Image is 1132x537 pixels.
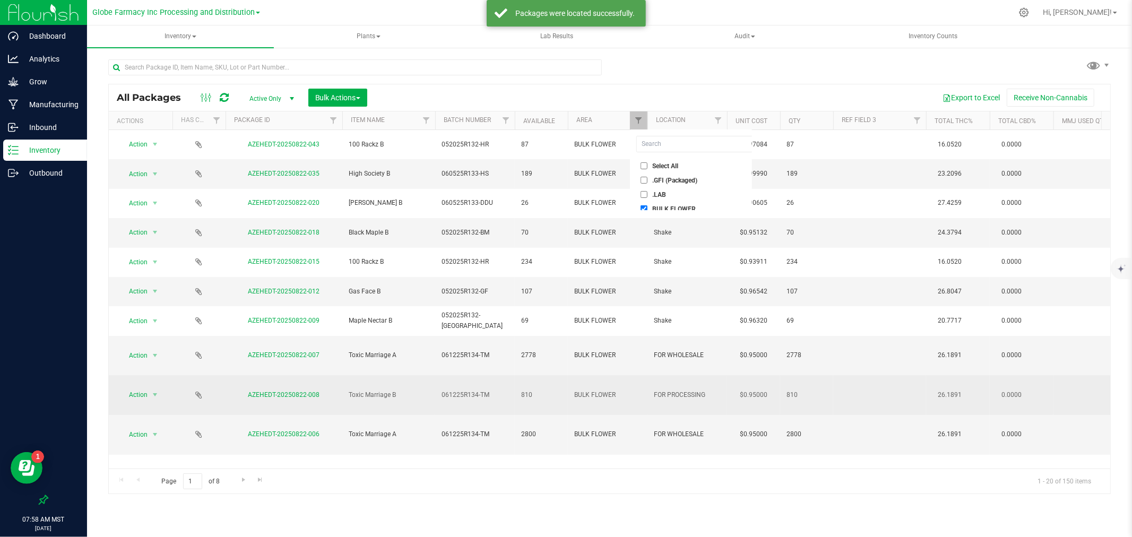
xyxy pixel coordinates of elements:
td: $1.90605 [727,189,780,218]
p: 07:58 AM MST [5,515,82,524]
span: 0.0000 [996,348,1027,363]
span: 810 [521,390,561,400]
span: [PERSON_NAME] B [349,198,429,208]
inline-svg: Inventory [8,145,19,155]
input: Select All [641,162,647,169]
span: Page of 8 [152,473,229,490]
span: All Packages [117,92,192,103]
span: 24.3794 [932,225,967,240]
span: 23.4728 [932,466,967,482]
span: 0.0000 [996,254,1027,270]
span: 2800 [787,429,827,439]
a: Inventory [87,25,274,48]
span: BULK FLOWER [652,206,696,212]
td: $0.96320 [727,306,780,335]
span: High Society B [349,169,429,179]
inline-svg: Outbound [8,168,19,178]
span: BULK FLOWER [574,429,641,439]
span: select [149,348,162,363]
span: 234 [521,257,561,267]
inline-svg: Manufacturing [8,99,19,110]
div: Packages were located successfully. [513,8,638,19]
a: Inventory Counts [840,25,1026,48]
span: select [149,137,162,152]
span: 0.0000 [996,387,1027,403]
button: Export to Excel [936,89,1007,107]
span: 0.0000 [996,284,1027,299]
span: Toxic Marriage B [349,390,429,400]
span: 189 [521,169,561,179]
span: Shake [654,257,721,267]
a: Location [656,116,686,124]
span: Gas Face B [349,287,429,297]
span: 100 Rackz B [349,140,429,150]
span: select [149,314,162,328]
span: 0.0000 [996,195,1027,211]
span: 189 [787,169,827,179]
span: select [149,225,162,240]
a: Filter [909,111,926,129]
a: Go to the next page [236,473,251,488]
span: 0.0000 [996,137,1027,152]
a: Filter [630,111,647,129]
a: Go to the last page [253,473,268,488]
span: Hi, [PERSON_NAME]! [1043,8,1112,16]
a: AZEHEDT-20250822-012 [248,288,320,295]
inline-svg: Analytics [8,54,19,64]
td: $0.99990 [727,159,780,188]
span: BULK FLOWER [574,316,641,326]
span: 0.0000 [996,466,1027,482]
span: select [149,167,162,181]
span: 061225R134-TM [442,429,508,439]
p: [DATE] [5,524,82,532]
a: AZEHEDT-20250822-006 [248,430,320,438]
input: .GFI (Packaged) [641,177,647,184]
a: Filter [325,111,342,129]
span: Action [119,137,148,152]
span: Lab Results [526,32,587,41]
p: Outbound [19,167,82,179]
span: Action [119,348,148,363]
span: Black Maple B [349,228,429,238]
span: .LAB [652,192,666,198]
span: BULK FLOWER [574,350,641,360]
button: Bulk Actions [308,89,367,107]
span: Shake [654,316,721,326]
span: 2778 [787,350,827,360]
span: 26.1891 [932,348,967,363]
iframe: Resource center [11,452,42,484]
span: Action [119,167,148,181]
label: Pin the sidebar to full width on large screens [38,495,49,505]
span: 107 [787,287,827,297]
span: Action [119,314,148,328]
span: select [149,427,162,442]
span: Action [119,284,148,299]
a: AZEHEDT-20250822-015 [248,258,320,265]
div: Manage settings [1017,7,1031,18]
a: Item Name [351,116,385,124]
span: 810 [787,390,827,400]
span: FOR WHOLESALE [654,429,721,439]
span: 061225R134-TM [442,350,508,360]
span: 0.0000 [996,427,1027,442]
span: 0.0000 [996,225,1027,240]
a: AZEHEDT-20250822-018 [248,229,320,236]
span: 052025R132-HR [442,140,508,150]
a: AZEHEDT-20250822-020 [248,199,320,206]
span: BULK FLOWER [574,198,641,208]
span: Globe Farmacy Inc Processing and Distribution [92,8,255,17]
p: Analytics [19,53,82,65]
span: Inventory Counts [894,32,972,41]
input: Search [637,136,749,152]
span: Action [119,225,148,240]
input: 1 [183,473,202,490]
span: 23.2096 [932,166,967,181]
p: Inbound [19,121,82,134]
span: Toxic Marriage A [349,429,429,439]
span: FOR PROCESSING [654,390,721,400]
td: $0.93911 [727,248,780,277]
p: Dashboard [19,30,82,42]
td: $0.95000 [727,455,780,495]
